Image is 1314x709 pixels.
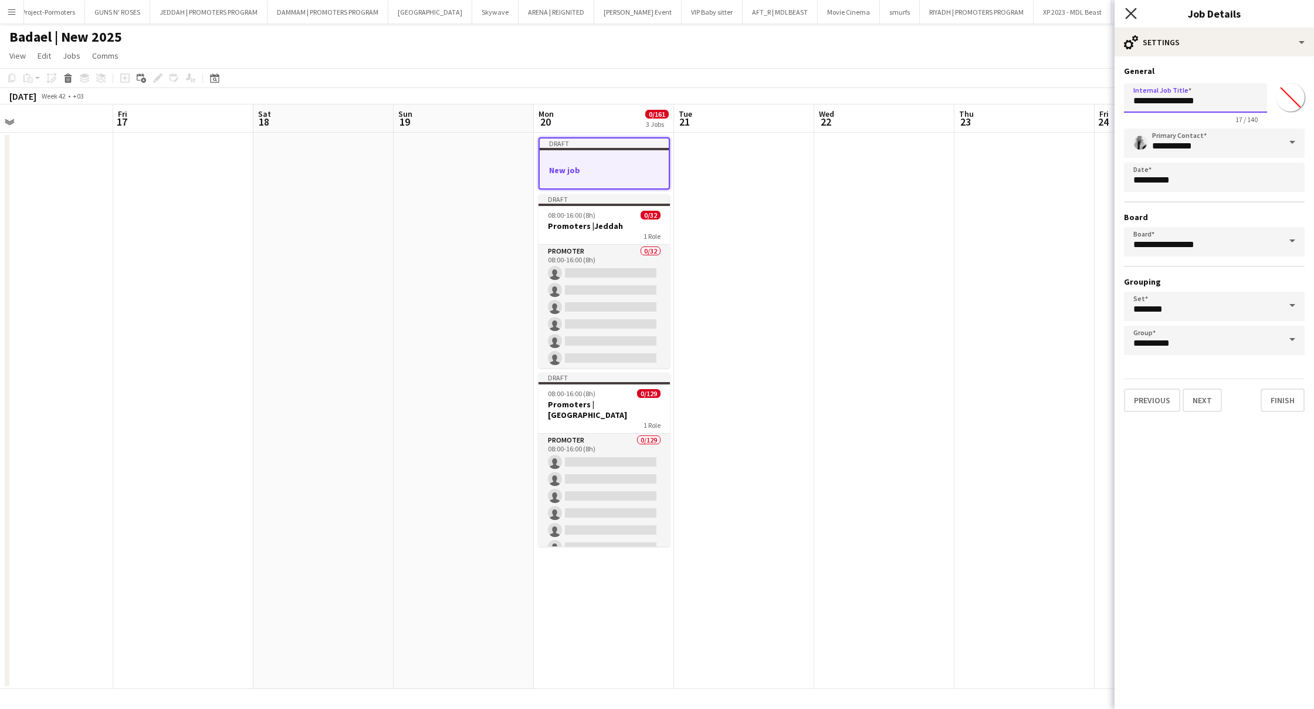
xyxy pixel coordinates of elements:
[397,115,412,129] span: 19
[1226,115,1267,124] span: 17 / 140
[1183,389,1222,412] button: Next
[87,48,123,63] a: Comms
[819,109,834,119] span: Wed
[539,194,670,204] div: Draft
[539,109,554,119] span: Mon
[118,109,127,119] span: Fri
[540,165,669,175] h3: New job
[472,1,519,23] button: Skywave
[539,373,670,382] div: Draft
[1099,109,1109,119] span: Fri
[957,115,974,129] span: 23
[743,1,818,23] button: AFT_R | MDLBEAST
[1124,66,1305,76] h3: General
[537,115,554,129] span: 20
[539,399,670,420] h3: Promoters |[GEOGRAPHIC_DATA]
[9,50,26,61] span: View
[682,1,743,23] button: VIP Baby sitter
[679,109,692,119] span: Tue
[1112,1,1143,23] button: WEF
[1034,1,1112,23] button: XP 2023 - MDL Beast
[519,1,594,23] button: ARENA | REIGNITED
[677,115,692,129] span: 21
[9,28,122,46] h1: Badael | New 2025
[540,139,669,148] div: Draft
[1124,276,1305,287] h3: Grouping
[1098,115,1109,129] span: 24
[85,1,150,23] button: GUNS N' ROSES
[150,1,267,23] button: JEDDAH | PROMOTERS PROGRAM
[548,389,595,398] span: 08:00-16:00 (8h)
[258,109,271,119] span: Sat
[38,50,51,61] span: Edit
[116,115,127,129] span: 17
[959,109,974,119] span: Thu
[818,1,880,23] button: Movie Cinema
[539,137,670,190] app-job-card: DraftNew job
[1261,389,1305,412] button: Finish
[646,120,668,129] div: 3 Jobs
[5,48,31,63] a: View
[256,115,271,129] span: 18
[39,92,68,100] span: Week 42
[1115,28,1314,56] div: Settings
[644,421,661,430] span: 1 Role
[539,373,670,546] app-job-card: Draft08:00-16:00 (8h)0/129Promoters |[GEOGRAPHIC_DATA]1 RolePROMOTER0/12908:00-16:00 (8h)
[637,389,661,398] span: 0/129
[920,1,1034,23] button: RIYADH | PROMOTERS PROGRAM
[594,1,682,23] button: [PERSON_NAME] Event
[9,90,36,102] div: [DATE]
[92,50,118,61] span: Comms
[641,211,661,220] span: 0/32
[63,50,80,61] span: Jobs
[817,115,834,129] span: 22
[398,109,412,119] span: Sun
[388,1,472,23] button: [GEOGRAPHIC_DATA]
[1115,6,1314,21] h3: Job Details
[1124,212,1305,222] h3: Board
[1124,389,1180,412] button: Previous
[880,1,920,23] button: smurfs
[539,221,670,231] h3: Promoters |Jeddah
[645,110,669,119] span: 0/161
[267,1,388,23] button: DAMMAM | PROMOTERS PROGRAM
[548,211,595,220] span: 08:00-16:00 (8h)
[73,92,84,100] div: +03
[644,232,661,241] span: 1 Role
[33,48,56,63] a: Edit
[539,194,670,368] app-job-card: Draft08:00-16:00 (8h)0/32Promoters |Jeddah1 RolePROMOTER0/3208:00-16:00 (8h)
[58,48,85,63] a: Jobs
